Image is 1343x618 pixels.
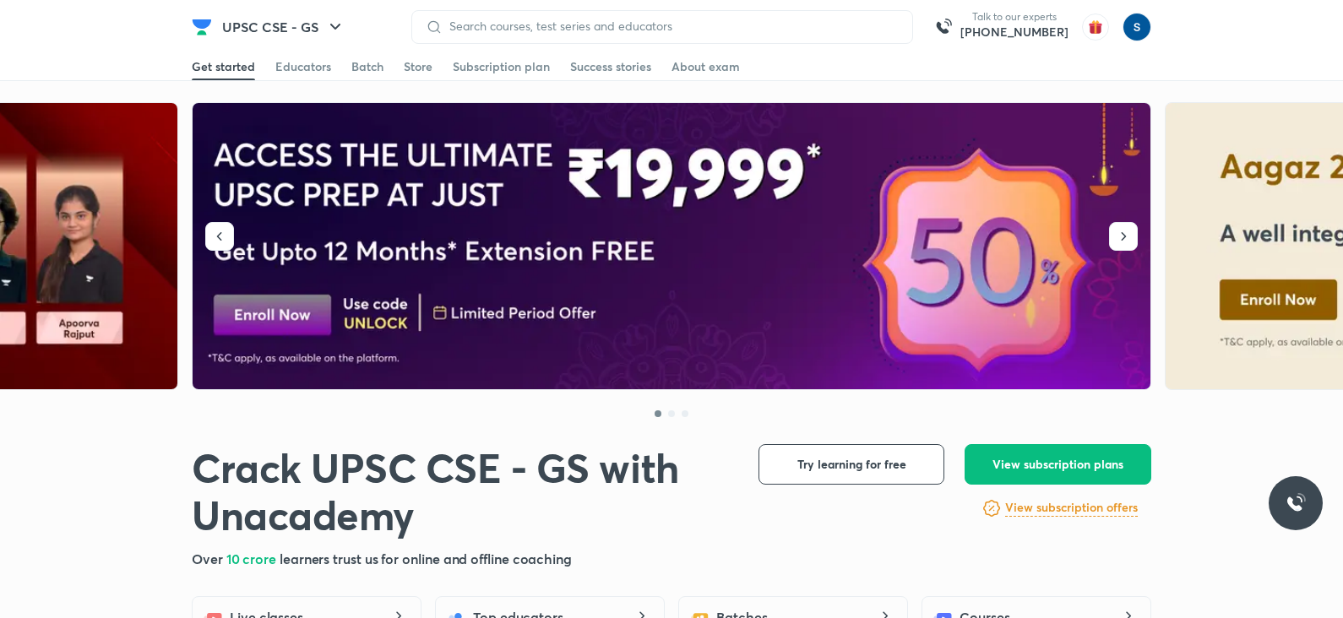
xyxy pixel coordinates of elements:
div: Subscription plan [453,58,550,75]
div: Batch [351,58,383,75]
a: Educators [275,53,331,80]
a: Subscription plan [453,53,550,80]
img: avatar [1082,14,1109,41]
span: 10 crore [226,550,280,567]
span: learners trust us for online and offline coaching [280,550,572,567]
h6: View subscription offers [1005,499,1138,517]
div: About exam [671,58,740,75]
div: Get started [192,58,255,75]
a: Get started [192,53,255,80]
a: [PHONE_NUMBER] [960,24,1068,41]
div: Store [404,58,432,75]
div: Success stories [570,58,651,75]
div: Educators [275,58,331,75]
a: Success stories [570,53,651,80]
a: About exam [671,53,740,80]
a: View subscription offers [1005,498,1138,518]
h1: Crack UPSC CSE - GS with Unacademy [192,444,731,539]
span: Try learning for free [797,456,906,473]
img: Company Logo [192,17,212,37]
img: ttu [1286,493,1306,513]
button: UPSC CSE - GS [212,10,356,44]
button: Try learning for free [758,444,944,485]
a: Store [404,53,432,80]
button: View subscription plans [965,444,1151,485]
span: View subscription plans [992,456,1123,473]
input: Search courses, test series and educators [443,19,899,33]
a: Batch [351,53,383,80]
img: simran kumari [1123,13,1151,41]
img: call-us [927,10,960,44]
p: Talk to our experts [960,10,1068,24]
span: Over [192,550,226,567]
